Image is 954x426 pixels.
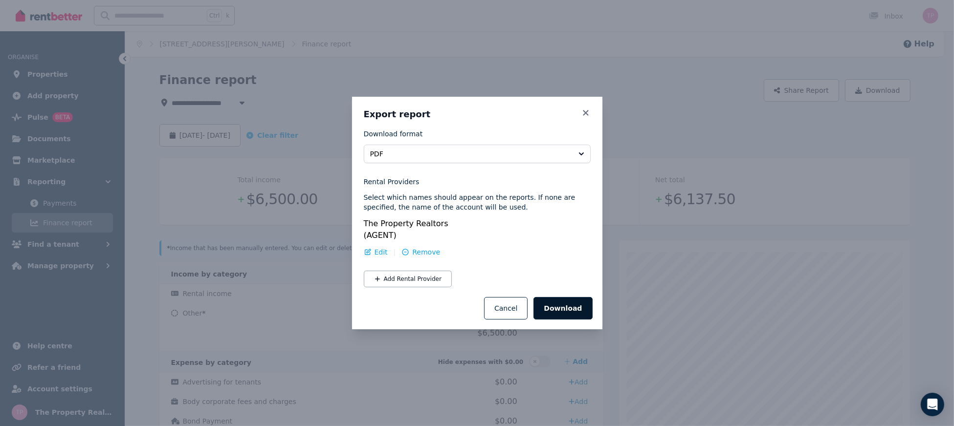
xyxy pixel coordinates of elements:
p: Select which names should appear on the reports. If none are specified, the name of the account w... [364,192,591,212]
button: Add Rental Provider [364,271,452,287]
button: Cancel [484,297,528,319]
legend: Rental Providers [364,177,591,187]
span: Remove [412,247,440,257]
h3: Export report [364,108,591,120]
button: Download [533,297,592,319]
span: Edit [375,247,388,257]
span: The Property Realtors (AGENT) [364,219,448,240]
span: PDF [370,149,571,159]
button: PDF [364,145,591,163]
label: Download format [364,129,423,145]
button: Edit [364,247,388,257]
div: Open Intercom Messenger [921,393,944,416]
span: | [394,247,396,257]
button: Remove [401,247,440,257]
